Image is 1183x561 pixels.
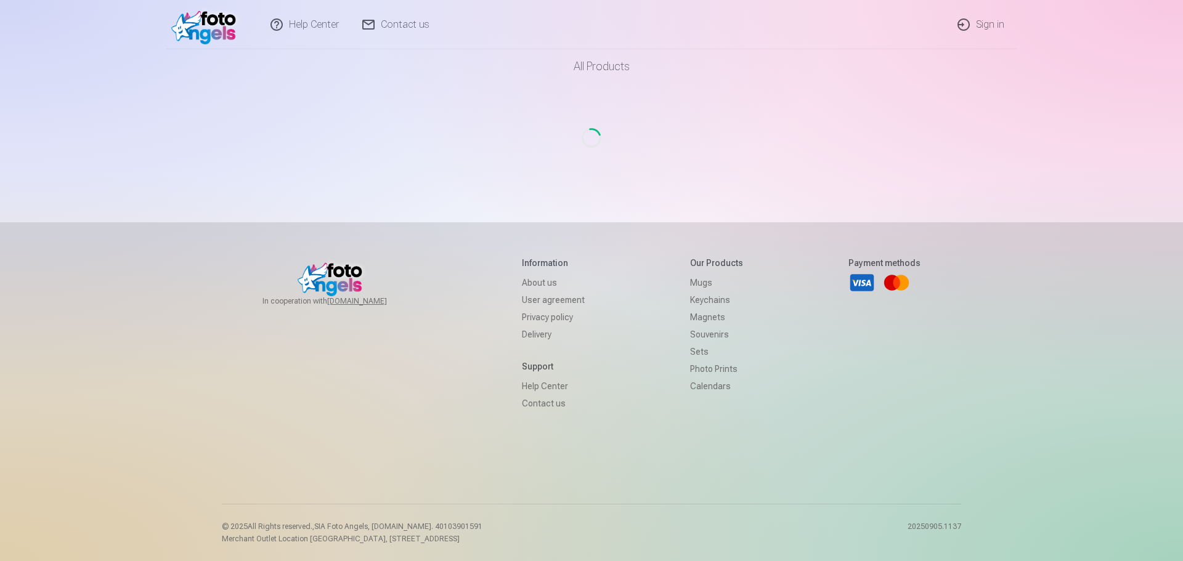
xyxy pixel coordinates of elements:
span: In cooperation with [262,296,417,306]
a: Sets [690,343,743,360]
h5: Information [522,257,585,269]
a: About us [522,274,585,291]
p: © 2025 All Rights reserved. , [222,522,482,531]
img: /v1 [171,5,242,44]
a: Delivery [522,326,585,343]
span: SIA Foto Angels, [DOMAIN_NAME]. 40103901591 [314,522,482,531]
a: Mugs [690,274,743,291]
a: Keychains [690,291,743,309]
h5: Payment methods [848,257,921,269]
p: 20250905.1137 [908,522,961,544]
a: [DOMAIN_NAME] [327,296,417,306]
a: Calendars [690,377,743,395]
a: Souvenirs [690,326,743,343]
a: Privacy policy [522,309,585,326]
a: All products [539,49,644,84]
a: Photo prints [690,360,743,377]
a: Magnets [690,309,743,326]
a: User agreement [522,291,585,309]
a: Help Center [522,377,585,395]
a: Mastercard [883,269,910,296]
p: Merchant Outlet Location [GEOGRAPHIC_DATA], [STREET_ADDRESS] [222,534,482,544]
h5: Our products [690,257,743,269]
h5: Support [522,360,585,373]
a: Contact us [522,395,585,412]
a: Visa [848,269,876,296]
